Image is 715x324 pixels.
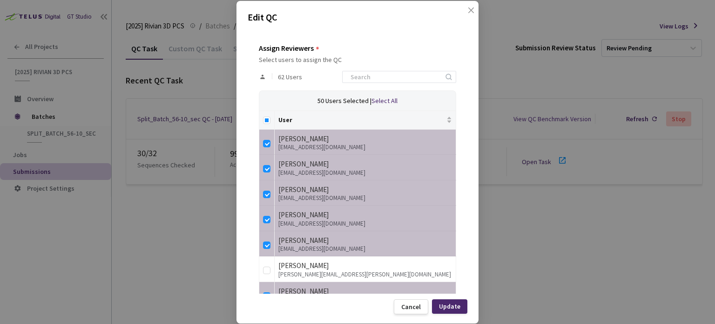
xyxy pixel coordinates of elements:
button: Close [458,7,473,21]
th: User [275,111,456,130]
div: [PERSON_NAME] [278,286,452,297]
span: close [467,7,475,33]
div: [EMAIL_ADDRESS][DOMAIN_NAME] [278,170,452,176]
p: Edit QC [248,10,467,24]
div: [EMAIL_ADDRESS][DOMAIN_NAME] [278,195,452,201]
div: [PERSON_NAME][EMAIL_ADDRESS][PERSON_NAME][DOMAIN_NAME] [278,271,452,278]
div: [PERSON_NAME] [278,133,452,145]
div: [PERSON_NAME] [278,235,452,246]
input: Search [345,71,444,83]
span: User [278,116,445,124]
div: [EMAIL_ADDRESS][DOMAIN_NAME] [278,221,452,227]
span: Select All [371,97,398,105]
div: Select users to assign the QC [259,56,456,63]
div: [EMAIL_ADDRESS][DOMAIN_NAME] [278,144,452,151]
div: [PERSON_NAME] [278,260,452,271]
div: Cancel [401,303,421,310]
div: Assign Reviewers [259,44,314,52]
div: [EMAIL_ADDRESS][DOMAIN_NAME] [278,246,452,252]
span: 50 Users Selected | [317,97,371,105]
div: [PERSON_NAME] [278,159,452,170]
div: Update [439,303,460,310]
span: 62 Users [278,73,302,81]
div: [PERSON_NAME] [278,184,452,195]
div: [PERSON_NAME] [278,209,452,221]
